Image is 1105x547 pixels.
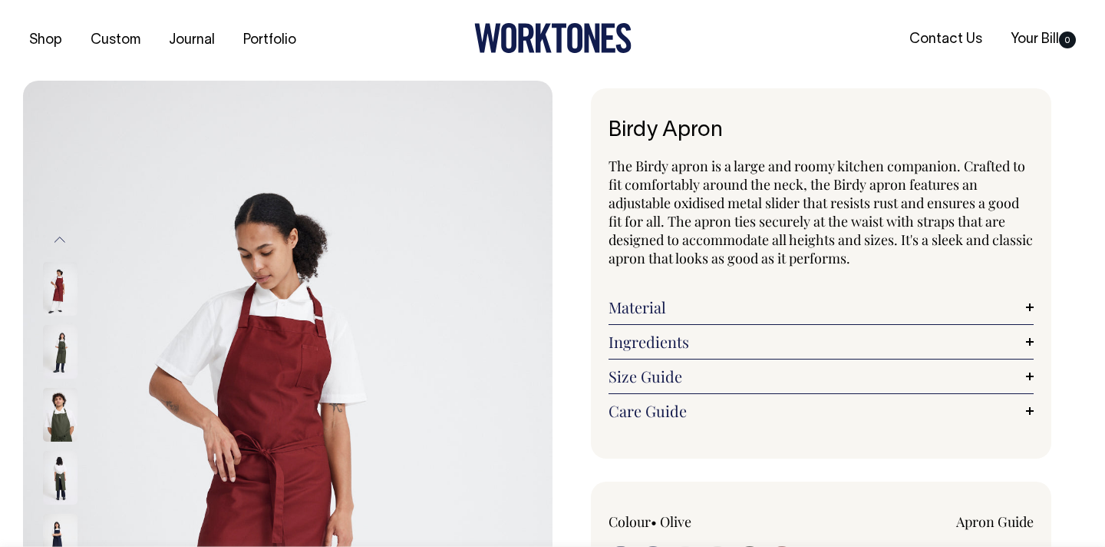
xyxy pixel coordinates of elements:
[956,512,1034,531] a: Apron Guide
[43,451,78,505] img: olive
[48,223,71,257] button: Previous
[1004,27,1082,52] a: Your Bill0
[84,28,147,53] a: Custom
[651,512,657,531] span: •
[163,28,221,53] a: Journal
[1059,31,1076,48] span: 0
[660,512,691,531] label: Olive
[23,28,68,53] a: Shop
[43,388,78,442] img: olive
[609,512,779,531] div: Colour
[237,28,302,53] a: Portfolio
[609,298,1034,317] a: Material
[609,157,1033,267] span: The Birdy apron is a large and roomy kitchen companion. Crafted to fit comfortably around the nec...
[609,367,1034,386] a: Size Guide
[609,333,1034,351] a: Ingredients
[43,262,78,316] img: Birdy Apron
[609,402,1034,420] a: Care Guide
[609,119,1034,143] h1: Birdy Apron
[43,325,78,379] img: olive
[903,27,988,52] a: Contact Us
